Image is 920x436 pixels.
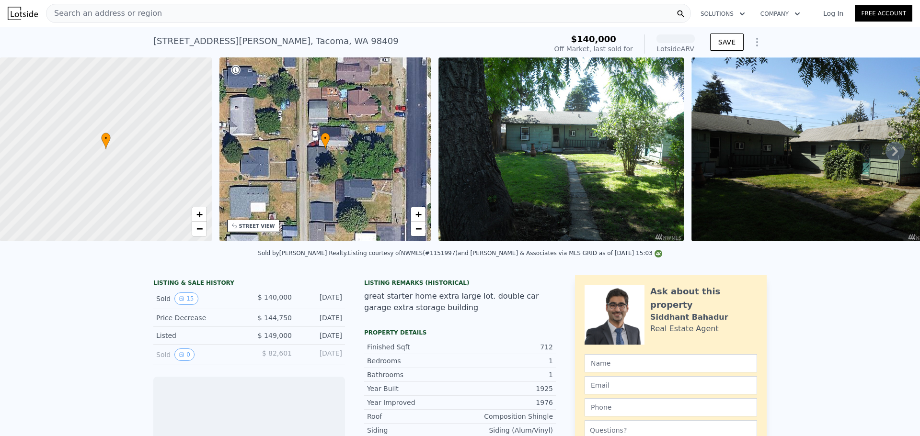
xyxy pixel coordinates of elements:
div: • [101,133,111,149]
div: 712 [460,342,553,352]
div: Bathrooms [367,370,460,380]
div: [DATE] [299,331,342,340]
span: $ 82,601 [262,349,292,357]
div: Listing Remarks (Historical) [364,279,556,287]
span: $ 144,750 [258,314,292,322]
img: Lotside [8,7,38,20]
div: Composition Shingle [460,412,553,421]
div: [STREET_ADDRESS][PERSON_NAME] , Tacoma , WA 98409 [153,34,399,48]
button: Company [753,5,808,22]
img: NWMLS Logo [655,250,662,257]
span: • [321,134,330,143]
a: Free Account [855,5,912,22]
span: + [415,208,422,220]
a: Log In [812,9,855,18]
div: 1 [460,356,553,366]
div: Lotside ARV [656,44,695,54]
div: [DATE] [299,348,342,361]
div: LISTING & SALE HISTORY [153,279,345,289]
div: 1925 [460,384,553,393]
div: Year Improved [367,398,460,407]
div: Sold by [PERSON_NAME] Realty . [258,250,348,257]
div: great starter home extra large lot. double car garage extra storage building [364,291,556,313]
div: Off Market, last sold for [554,44,633,54]
div: 1 [460,370,553,380]
span: − [415,223,422,235]
button: View historical data [174,348,195,361]
button: Show Options [747,33,767,52]
img: Sale: 125017576 Parcel: 100841862 [438,57,684,241]
button: Solutions [693,5,753,22]
div: Ask about this property [650,285,757,312]
button: View historical data [174,292,198,305]
div: 1976 [460,398,553,407]
div: Bedrooms [367,356,460,366]
div: Property details [364,329,556,336]
div: [DATE] [299,313,342,323]
div: Siding (Alum/Vinyl) [460,425,553,435]
span: − [196,223,202,235]
input: Email [585,376,757,394]
div: Listed [156,331,241,340]
div: Real Estate Agent [650,323,719,335]
span: • [101,134,111,143]
input: Name [585,354,757,372]
div: Sold [156,292,241,305]
div: [DATE] [299,292,342,305]
span: $ 140,000 [258,293,292,301]
div: • [321,133,330,149]
div: STREET VIEW [239,223,275,230]
span: $ 149,000 [258,332,292,339]
div: Year Built [367,384,460,393]
a: Zoom in [192,207,207,222]
span: Search an address or region [46,8,162,19]
div: Finished Sqft [367,342,460,352]
a: Zoom in [411,207,425,222]
div: Listing courtesy of NWMLS (#1151997) and [PERSON_NAME] & Associates via MLS GRID as of [DATE] 15:03 [348,250,662,257]
input: Phone [585,398,757,416]
button: SAVE [710,34,744,51]
a: Zoom out [192,222,207,236]
div: Siding [367,425,460,435]
span: $140,000 [571,34,616,44]
div: Sold [156,348,241,361]
div: Siddhant Bahadur [650,312,728,323]
div: Roof [367,412,460,421]
div: Price Decrease [156,313,241,323]
a: Zoom out [411,222,425,236]
span: + [196,208,202,220]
